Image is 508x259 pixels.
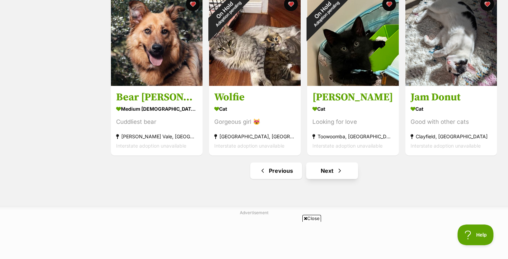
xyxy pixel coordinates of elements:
[214,91,295,104] h3: Wolfie
[116,91,197,104] h3: Bear [PERSON_NAME]
[209,80,301,87] a: On HoldAdoption pending
[411,104,492,114] div: Cat
[111,86,203,156] a: Bear [PERSON_NAME] medium [DEMOGRAPHIC_DATA] Dog Cuddliest bear [PERSON_NAME] Vale, [GEOGRAPHIC_D...
[306,162,358,179] a: Next page
[307,80,399,87] a: On HoldAdoption pending
[116,117,197,127] div: Cuddliest bear
[116,143,186,149] span: Interstate adoption unavailable
[312,132,394,141] div: Toowoomba, [GEOGRAPHIC_DATA]
[458,225,494,245] iframe: Help Scout Beacon - Open
[214,132,295,141] div: [GEOGRAPHIC_DATA], [GEOGRAPHIC_DATA]
[116,132,197,141] div: [PERSON_NAME] Vale, [GEOGRAPHIC_DATA]
[116,104,197,114] div: medium [DEMOGRAPHIC_DATA] Dog
[110,162,498,179] nav: Pagination
[209,86,301,156] a: Wolfie Cat Gorgeous girl 😻 [GEOGRAPHIC_DATA], [GEOGRAPHIC_DATA] Interstate adoption unavailable f...
[214,117,295,127] div: Gorgeous girl 😻
[214,104,295,114] div: Cat
[411,117,492,127] div: Good with other cats
[411,143,481,149] span: Interstate adoption unavailable
[312,143,383,149] span: Interstate adoption unavailable
[312,91,394,104] h3: [PERSON_NAME]
[302,215,321,222] span: Close
[307,86,399,156] a: [PERSON_NAME] Cat Looking for love Toowoomba, [GEOGRAPHIC_DATA] Interstate adoption unavailable f...
[405,86,497,156] a: Jam Donut Cat Good with other cats Clayfield, [GEOGRAPHIC_DATA] Interstate adoption unavailable f...
[250,162,302,179] a: Previous page
[312,117,394,127] div: Looking for love
[411,132,492,141] div: Clayfield, [GEOGRAPHIC_DATA]
[214,143,284,149] span: Interstate adoption unavailable
[86,225,422,256] iframe: Advertisement
[411,91,492,104] h3: Jam Donut
[312,104,394,114] div: Cat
